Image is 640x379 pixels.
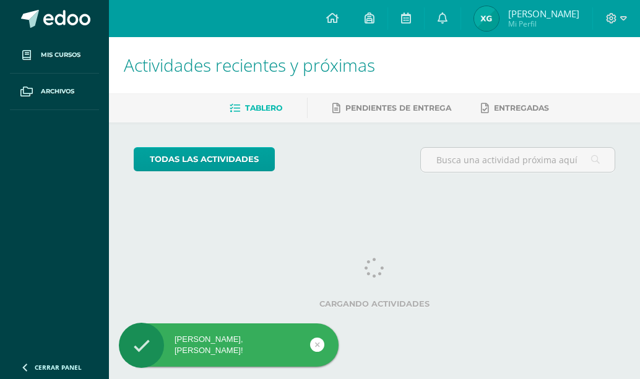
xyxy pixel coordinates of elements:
a: Pendientes de entrega [332,98,451,118]
a: Mis cursos [10,37,99,74]
span: Cerrar panel [35,363,82,372]
label: Cargando actividades [134,299,615,309]
span: Mis cursos [41,50,80,60]
a: todas las Actividades [134,147,275,171]
span: Actividades recientes y próximas [124,53,375,77]
span: Entregadas [494,103,549,113]
img: 83e7cf6e796d57b8bd93183efde389e2.png [474,6,499,31]
span: [PERSON_NAME] [508,7,579,20]
span: Pendientes de entrega [345,103,451,113]
a: Entregadas [481,98,549,118]
a: Archivos [10,74,99,110]
a: Tablero [230,98,282,118]
span: Tablero [245,103,282,113]
span: Archivos [41,87,74,96]
input: Busca una actividad próxima aquí... [421,148,615,172]
span: Mi Perfil [508,19,579,29]
div: [PERSON_NAME], [PERSON_NAME]! [119,334,339,356]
